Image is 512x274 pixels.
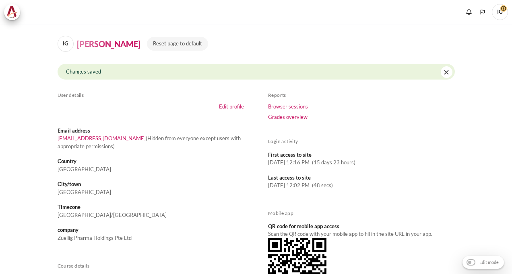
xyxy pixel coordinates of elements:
[58,226,244,234] dt: company
[58,135,146,141] a: [EMAIL_ADDRESS][DOMAIN_NAME]
[58,36,74,52] span: IG
[268,103,308,110] a: Browser sessions
[268,138,455,145] h5: Login activity
[58,211,244,219] dd: [GEOGRAPHIC_DATA]/[GEOGRAPHIC_DATA]
[492,4,508,20] span: IG
[147,37,208,51] button: Reset page to default
[219,103,244,110] a: Edit profile
[477,6,489,18] button: Languages
[268,114,308,120] a: Grades overview
[58,234,244,242] dd: Zuellig Pharma Holdings Pte Ltd
[58,203,244,211] dt: Timezone
[58,188,244,196] dd: [GEOGRAPHIC_DATA]
[268,92,455,98] h5: Reports
[58,166,244,174] dd: [GEOGRAPHIC_DATA]
[77,38,140,50] h4: [PERSON_NAME]
[6,6,18,18] img: Architeck
[58,263,244,269] h5: Course details
[58,135,244,150] dd: (Hidden from everyone except users with appropriate permissions)
[58,127,244,135] dt: Email address
[268,151,455,159] dt: First access to site
[58,180,244,188] dt: City/town
[58,92,244,98] h5: User details
[268,223,455,231] dt: QR code for mobile app access
[4,4,24,20] a: Architeck Architeck
[58,64,455,80] div: Changes saved
[492,4,508,20] a: User menu
[463,6,475,18] div: Show notification window with no new notifications
[268,174,455,182] dt: Last access to site
[268,159,455,167] dd: [DATE] 12:16 PM (15 days 23 hours)
[58,157,244,166] dt: Country
[268,210,455,217] h5: Mobile app
[268,182,455,190] dd: [DATE] 12:02 PM (48 secs)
